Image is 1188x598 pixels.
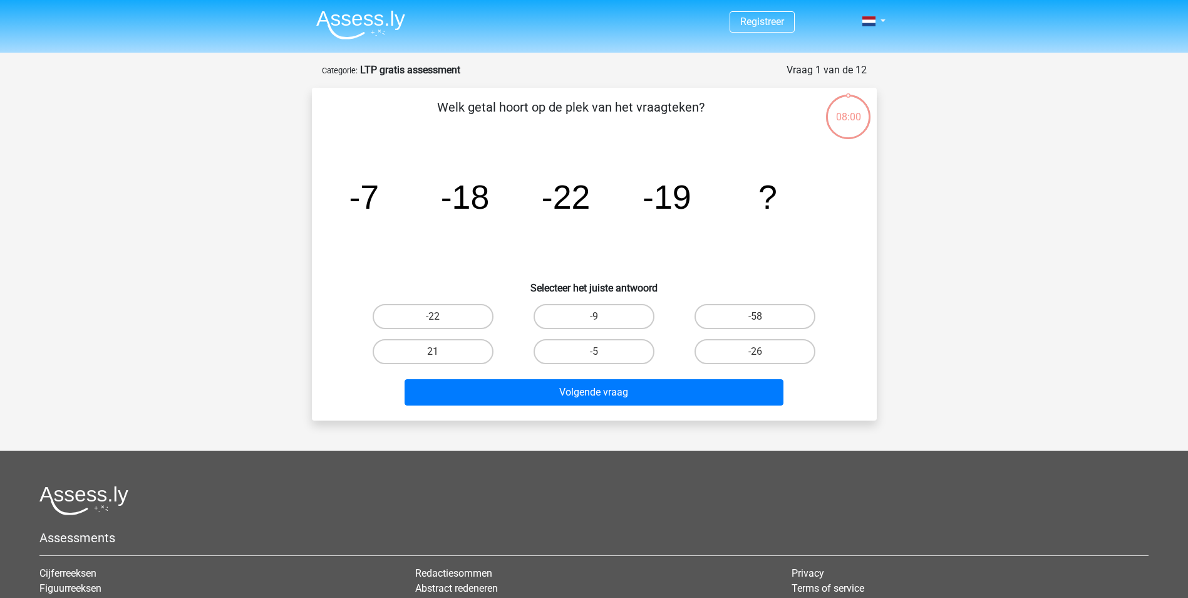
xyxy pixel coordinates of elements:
tspan: ? [758,178,777,216]
label: -22 [373,304,493,329]
h6: Selecteer het juiste antwoord [332,272,857,294]
label: -5 [534,339,654,364]
tspan: -7 [349,178,379,216]
small: Categorie: [322,66,358,75]
a: Redactiesommen [415,567,492,579]
label: -9 [534,304,654,329]
button: Volgende vraag [405,379,783,406]
tspan: -18 [440,178,489,216]
img: Assessly logo [39,486,128,515]
label: -26 [695,339,815,364]
img: Assessly [316,10,405,39]
div: 08:00 [825,93,872,125]
strong: LTP gratis assessment [360,64,460,76]
a: Registreer [740,16,784,28]
a: Terms of service [792,582,864,594]
tspan: -22 [541,178,590,216]
a: Cijferreeksen [39,567,96,579]
a: Abstract redeneren [415,582,498,594]
a: Privacy [792,567,824,579]
a: Figuurreeksen [39,582,101,594]
tspan: -19 [643,178,691,216]
div: Vraag 1 van de 12 [787,63,867,78]
label: 21 [373,339,493,364]
label: -58 [695,304,815,329]
h5: Assessments [39,530,1149,545]
p: Welk getal hoort op de plek van het vraagteken? [332,98,810,135]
